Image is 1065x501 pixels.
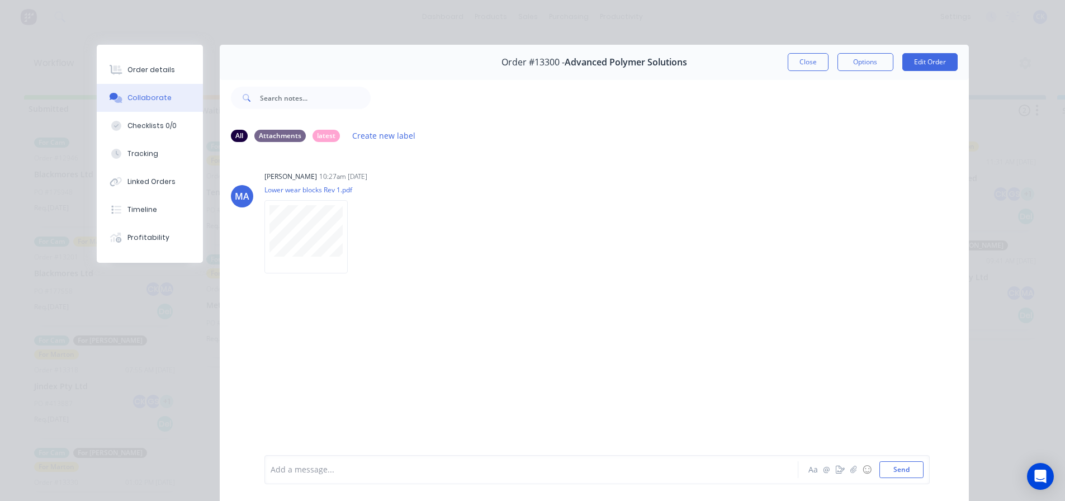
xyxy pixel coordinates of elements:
p: Lower wear blocks Rev 1.pdf [264,185,359,195]
button: Create new label [347,128,422,143]
button: Send [879,461,924,478]
button: Collaborate [97,84,203,112]
div: 10:27am [DATE] [319,172,367,182]
button: Order details [97,56,203,84]
button: ☺ [860,463,874,476]
div: Open Intercom Messenger [1027,463,1054,490]
button: Timeline [97,196,203,224]
div: Linked Orders [127,177,176,187]
div: Tracking [127,149,158,159]
div: Order details [127,65,175,75]
div: Timeline [127,205,157,215]
div: [PERSON_NAME] [264,172,317,182]
button: Edit Order [902,53,958,71]
button: Checklists 0/0 [97,112,203,140]
div: Collaborate [127,93,172,103]
button: Close [788,53,829,71]
input: Search notes... [260,87,371,109]
div: Attachments [254,130,306,142]
button: Profitability [97,224,203,252]
div: latest [313,130,340,142]
span: Order #13300 - [501,57,565,68]
span: Advanced Polymer Solutions [565,57,687,68]
div: All [231,130,248,142]
button: Aa [807,463,820,476]
div: Checklists 0/0 [127,121,177,131]
div: Profitability [127,233,169,243]
button: Options [837,53,893,71]
button: Tracking [97,140,203,168]
button: @ [820,463,834,476]
div: MA [235,190,249,203]
button: Linked Orders [97,168,203,196]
